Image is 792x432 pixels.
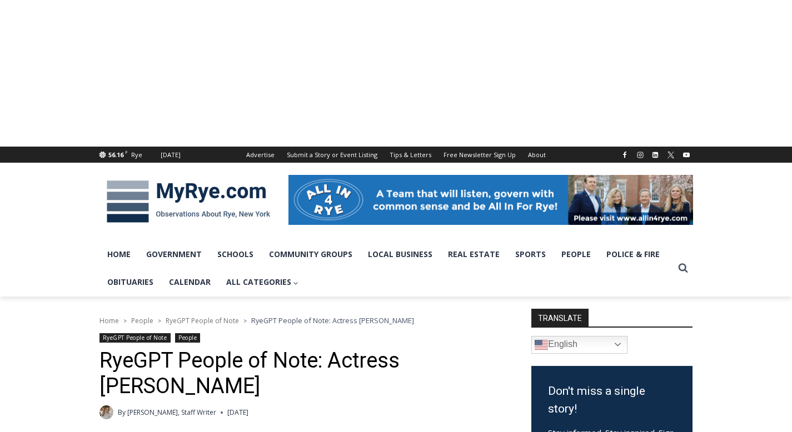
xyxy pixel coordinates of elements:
nav: Primary Navigation [99,240,673,297]
span: F [125,149,128,155]
nav: Breadcrumbs [99,315,502,326]
span: By [118,407,126,418]
h3: Don't miss a single story! [548,383,676,418]
a: Police & Fire [599,240,668,268]
a: Advertise [240,147,281,163]
a: All Categories [218,268,307,296]
a: Obituaries [99,268,161,296]
a: Schools [210,240,261,268]
a: Free Newsletter Sign Up [437,147,522,163]
img: en [535,338,548,351]
a: Submit a Story or Event Listing [281,147,383,163]
a: Home [99,240,138,268]
a: English [531,336,627,354]
a: YouTube [680,148,693,162]
a: Real Estate [440,240,507,268]
a: RyeGPT People of Note [99,333,171,343]
strong: TRANSLATE [531,309,589,326]
a: People [554,240,599,268]
div: [DATE] [161,150,181,160]
span: > [158,317,161,325]
span: > [243,317,247,325]
img: All in for Rye [288,175,693,225]
a: Calendar [161,268,218,296]
button: View Search Form [673,258,693,278]
div: Rye [131,150,142,160]
h1: RyeGPT People of Note: Actress [PERSON_NAME] [99,348,502,399]
span: RyeGPT People of Note: Actress [PERSON_NAME] [251,315,414,325]
span: > [123,317,127,325]
a: Facebook [618,148,631,162]
a: About [522,147,552,163]
a: [PERSON_NAME], Staff Writer [127,408,216,417]
a: People [175,333,200,343]
a: Community Groups [261,240,360,268]
a: Author image [99,405,113,419]
nav: Secondary Navigation [240,147,552,163]
time: [DATE] [227,407,248,418]
span: 56.16 [108,150,123,159]
a: Tips & Letters [383,147,437,163]
img: MyRye.com [99,173,277,230]
a: Home [99,316,119,325]
a: People [131,316,153,325]
a: RyeGPT People of Note [166,316,239,325]
a: Linkedin [649,148,662,162]
a: Local Business [360,240,440,268]
a: Instagram [634,148,647,162]
a: Government [138,240,210,268]
span: All Categories [226,276,299,288]
img: (PHOTO: MyRye.com Summer 2023 intern Beatrice Larzul.) [99,405,113,419]
a: X [664,148,678,162]
a: Sports [507,240,554,268]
